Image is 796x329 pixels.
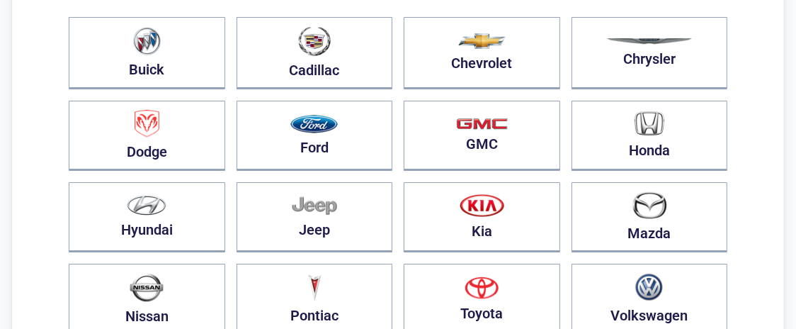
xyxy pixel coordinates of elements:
button: Chrysler [572,17,728,89]
button: Chevrolet [404,17,560,89]
button: Ford [237,101,393,171]
button: Jeep [237,182,393,252]
button: GMC [404,101,560,171]
button: Cadillac [237,17,393,89]
button: Hyundai [69,182,225,252]
button: Kia [404,182,560,252]
button: Mazda [572,182,728,252]
button: Dodge [69,101,225,171]
button: Honda [572,101,728,171]
button: Buick [69,17,225,89]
